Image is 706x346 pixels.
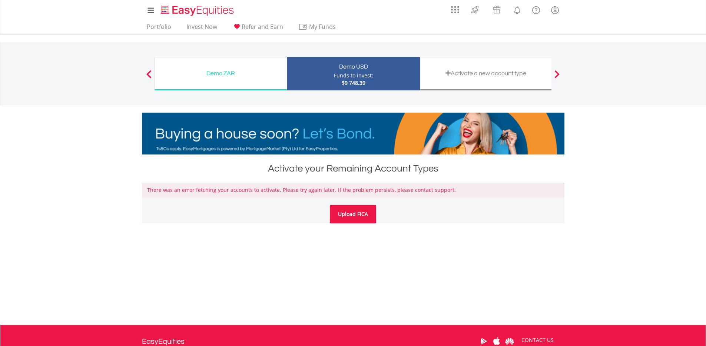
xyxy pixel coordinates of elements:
[292,61,415,72] div: Demo USD
[342,79,365,86] span: $9 748.39
[469,4,481,16] img: thrive-v2.svg
[334,72,373,79] div: Funds to invest:
[159,4,237,17] img: EasyEquities_Logo.png
[298,22,347,31] span: My Funds
[142,162,564,175] div: Activate your Remaining Account Types
[229,23,286,34] a: Refer and Earn
[330,205,376,223] a: Upload FICA
[451,6,459,14] img: grid-menu-icon.svg
[491,4,503,16] img: vouchers-v2.svg
[144,23,174,34] a: Portfolio
[142,113,564,154] img: EasyMortage Promotion Banner
[446,2,464,14] a: AppsGrid
[242,23,283,31] span: Refer and Earn
[183,23,220,34] a: Invest Now
[142,183,564,197] div: There was an error fetching your accounts to activate. Please try again later. If the problem per...
[486,2,508,16] a: Vouchers
[546,2,564,18] a: My Profile
[424,68,548,79] div: Activate a new account type
[527,2,546,17] a: FAQ's and Support
[159,68,282,79] div: Demo ZAR
[158,2,237,17] a: Home page
[508,2,527,17] a: Notifications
